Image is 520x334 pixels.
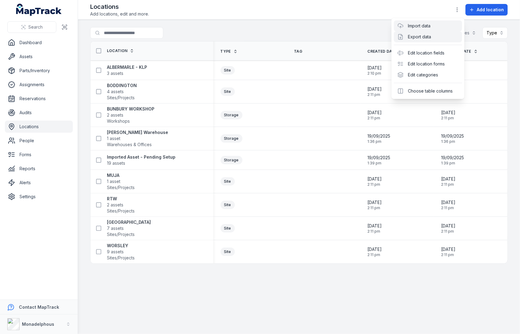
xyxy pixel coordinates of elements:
div: Export data [394,31,462,42]
a: Import data [408,23,430,29]
div: Edit location fields [394,47,462,58]
div: Edit categories [394,69,462,80]
div: Choose table columns [394,86,462,97]
div: Edit location forms [394,58,462,69]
